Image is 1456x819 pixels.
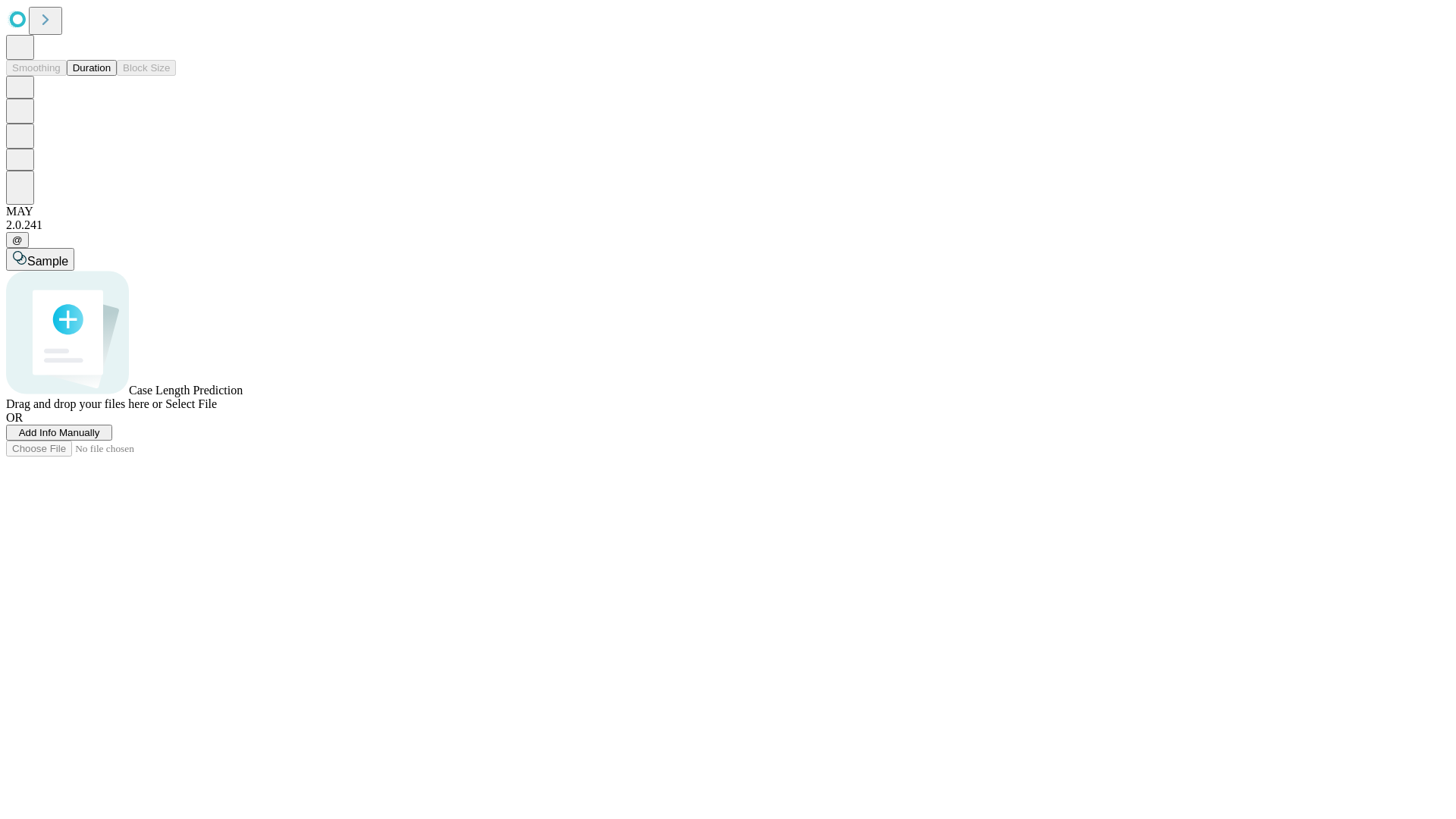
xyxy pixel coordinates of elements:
[6,205,1450,218] div: MAY
[27,255,68,268] span: Sample
[67,60,117,76] button: Duration
[19,427,100,438] span: Add Info Manually
[6,397,162,410] span: Drag and drop your files here or
[165,397,217,410] span: Select File
[6,218,1450,232] div: 2.0.241
[117,60,176,76] button: Block Size
[6,411,23,424] span: OR
[129,384,243,397] span: Case Length Prediction
[6,425,112,441] button: Add Info Manually
[6,232,29,248] button: @
[12,234,23,246] span: @
[6,248,74,271] button: Sample
[6,60,67,76] button: Smoothing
